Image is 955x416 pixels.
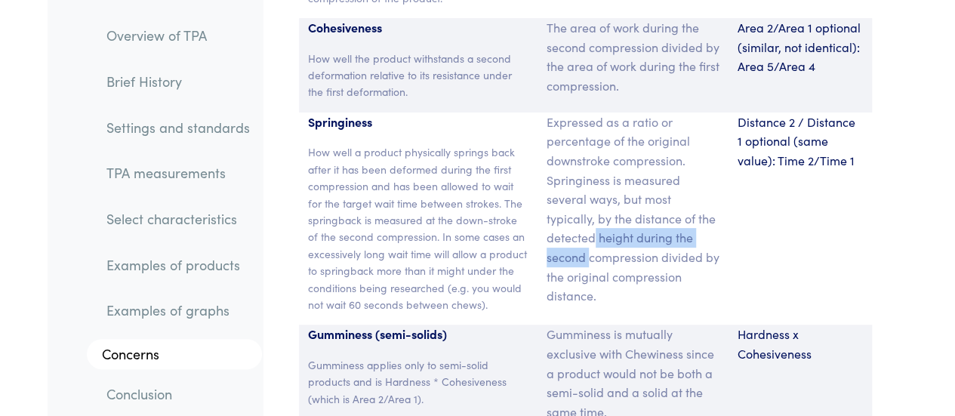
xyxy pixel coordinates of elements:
[87,339,262,369] a: Concerns
[94,377,262,411] a: Conclusion
[738,18,863,76] p: Area 2/Area 1 optional (similar, not identical): Area 5/Area 4
[547,18,719,95] p: The area of work during the second compression divided by the area of work during the first compr...
[308,18,528,38] p: Cohesiveness
[94,18,262,53] a: Overview of TPA
[308,356,528,407] p: Gumminess applies only to semi-solid products and is Hardness * Cohesiveness (which is Area 2/Are...
[94,248,262,282] a: Examples of products
[547,112,719,306] p: Expressed as a ratio or percentage of the original downstroke compression. Springiness is measure...
[94,156,262,190] a: TPA measurements
[94,202,262,236] a: Select characteristics
[308,325,528,344] p: Gumminess (semi-solids)
[738,112,863,171] p: Distance 2 / Distance 1 optional (same value): Time 2/Time 1
[308,112,528,132] p: Springiness
[308,50,528,100] p: How well the product withstands a second deformation relative to its resistance under the first d...
[94,64,262,99] a: Brief History
[94,109,262,144] a: Settings and standards
[738,325,863,363] p: Hardness x Cohesiveness
[308,143,528,313] p: How well a product physically springs back after it has been deformed during the first compressio...
[94,293,262,328] a: Examples of graphs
